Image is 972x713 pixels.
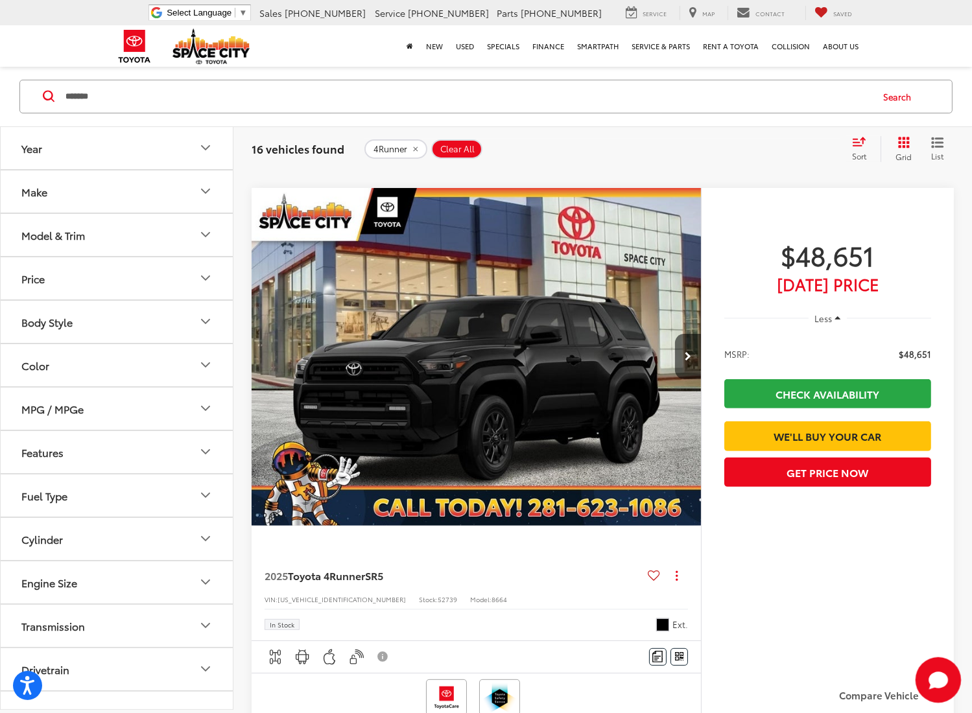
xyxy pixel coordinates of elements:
[251,188,702,525] div: 2025 Toyota 4Runner SR5 0
[198,574,213,590] div: Engine Size
[450,25,481,67] a: Used
[198,401,213,416] div: MPG / MPGe
[239,8,247,18] span: ▼
[21,663,69,675] div: Drivetrain
[198,661,213,677] div: Drivetrain
[1,214,234,256] button: Model & TrimModel & Trim
[365,568,383,583] span: SR5
[267,649,283,665] img: 4WD/AWD
[814,312,832,324] span: Less
[198,140,213,156] div: Year
[871,80,930,113] button: Search
[1,561,234,603] button: Engine SizeEngine Size
[1,127,234,169] button: YearYear
[839,689,941,702] label: Compare Vehicle
[643,9,667,18] span: Service
[1,301,234,343] button: Body StyleBody Style
[265,568,288,583] span: 2025
[364,139,427,159] button: remove 4Runner
[278,594,406,604] span: [US_VEHICLE_IDENTIFICATION_NUMBER]
[676,570,678,581] span: dropdown dots
[429,682,464,713] img: Toyota Care
[198,487,213,503] div: Fuel Type
[724,239,931,271] span: $48,651
[521,6,602,19] span: [PHONE_NUMBER]
[285,6,366,19] span: [PHONE_NUMBER]
[921,136,954,162] button: List View
[1,648,234,690] button: DrivetrainDrivetrain
[899,347,931,360] span: $48,651
[265,594,278,604] span: VIN:
[420,25,450,67] a: New
[617,6,677,20] a: Service
[834,9,853,18] span: Saved
[881,136,921,162] button: Grid View
[110,25,159,67] img: Toyota
[527,25,571,67] a: Finance
[481,25,527,67] a: Specials
[1,257,234,299] button: PricePrice
[167,8,247,18] a: Select Language​
[1,344,234,386] button: ColorColor
[21,185,47,198] div: Make
[21,533,63,545] div: Cylinder
[1,474,234,517] button: Fuel TypeFuel Type
[21,446,64,458] div: Features
[21,576,77,589] div: Engine Size
[322,649,338,665] img: Apple CarPlay
[492,594,507,604] span: 8664
[728,6,795,20] a: Contact
[931,150,944,161] span: List
[260,6,283,19] span: Sales
[21,142,42,154] div: Year
[401,25,420,67] a: Home
[670,648,688,666] button: Window Sticker
[438,594,457,604] span: 52739
[675,651,683,662] i: Window Sticker
[198,227,213,242] div: Model & Trim
[918,659,959,701] svg: Start Chat
[21,403,84,415] div: MPG / MPGe
[697,25,766,67] a: Rent a Toyota
[724,347,750,360] span: MSRP:
[626,25,697,67] a: Service & Parts
[251,188,702,525] a: 2025 Toyota 4Runner SR52025 Toyota 4Runner SR52025 Toyota 4Runner SR52025 Toyota 4Runner SR5
[756,9,785,18] span: Contact
[198,531,213,546] div: Cylinder
[482,682,517,713] img: Toyota Safety Sense
[172,29,250,64] img: Space City Toyota
[251,188,702,526] img: 2025 Toyota 4Runner SR5
[198,357,213,373] div: Color
[1,170,234,213] button: MakeMake
[198,270,213,286] div: Price
[21,620,85,632] div: Transmission
[288,568,365,583] span: Toyota 4Runner
[198,314,213,329] div: Body Style
[895,151,912,162] span: Grid
[198,444,213,460] div: Features
[665,565,688,587] button: Actions
[294,649,311,665] img: Android Auto
[724,458,931,487] button: Get Price Now
[21,272,45,285] div: Price
[809,307,848,330] button: Less
[419,594,438,604] span: Stock:
[64,81,871,112] form: Search by Make, Model, or Keyword
[852,150,866,161] span: Sort
[766,25,817,67] a: Collision
[656,618,669,631] span: Black
[198,618,213,633] div: Transmission
[1,388,234,430] button: MPG / MPGeMPG / MPGe
[348,649,364,665] img: Keyless Entry
[167,8,231,18] span: Select Language
[675,334,701,379] button: Next image
[270,622,294,628] span: In Stock
[470,594,492,604] span: Model:
[724,277,931,290] span: [DATE] Price
[431,139,482,159] button: Clear All
[21,489,67,502] div: Fuel Type
[672,618,688,631] span: Ext.
[918,659,959,701] button: Toggle Chat Window
[497,6,519,19] span: Parts
[817,25,866,67] a: About Us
